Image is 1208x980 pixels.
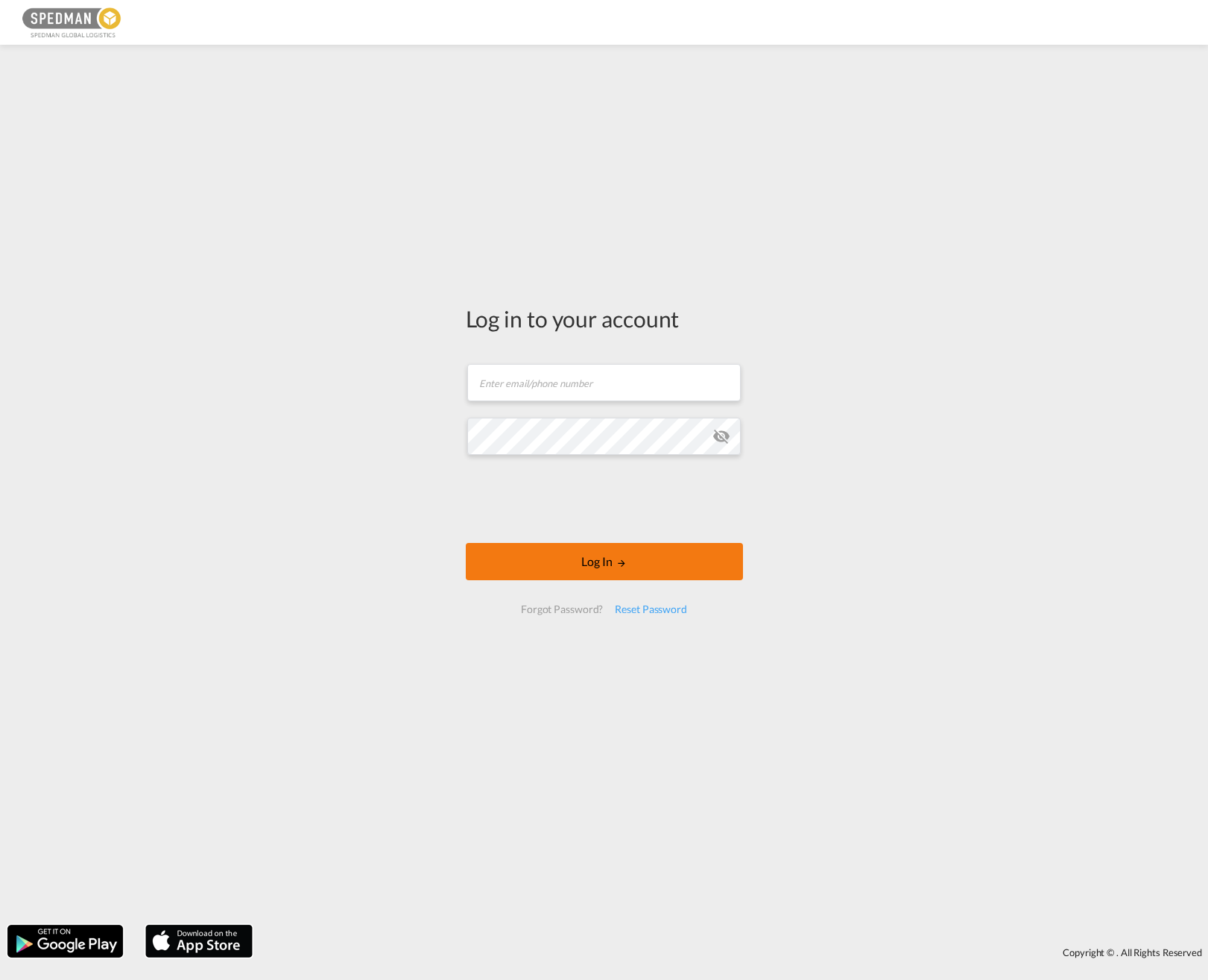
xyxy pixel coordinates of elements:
div: Forgot Password? [515,596,609,623]
img: google.png [6,923,124,959]
div: Log in to your account [466,303,743,334]
md-icon: icon-eye-off [712,427,730,445]
button: LOGIN [466,543,743,580]
div: Reset Password [609,596,693,623]
input: Enter email/phone number [467,364,741,401]
iframe: reCAPTCHA [491,470,718,528]
img: c12ca350ff1b11efb6b291369744d907.png [22,6,123,40]
div: Copyright © . All Rights Reserved [260,940,1208,965]
img: apple.png [144,923,254,959]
